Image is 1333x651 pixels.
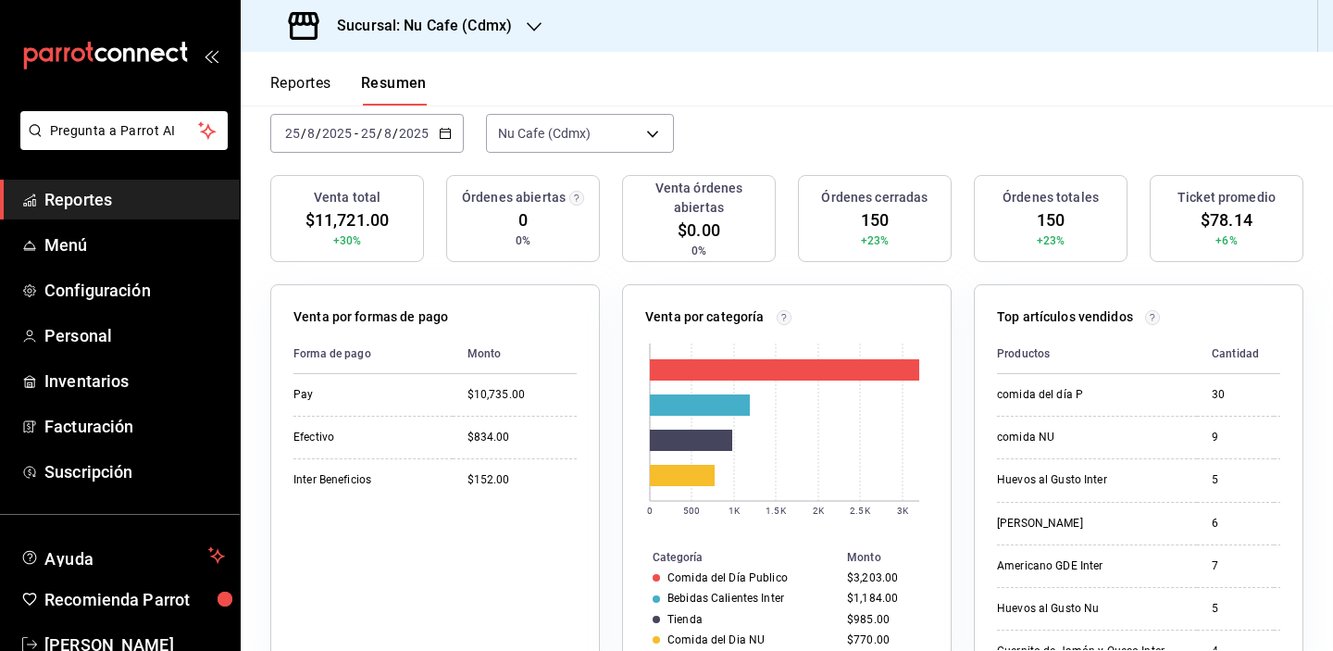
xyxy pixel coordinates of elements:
[270,74,427,106] div: navigation tabs
[44,459,225,484] span: Suscripción
[306,126,316,141] input: --
[1212,472,1259,488] div: 5
[44,369,225,394] span: Inventarios
[667,613,703,626] div: Tienda
[518,207,528,232] span: 0
[997,516,1182,532] div: [PERSON_NAME]
[1197,334,1274,374] th: Cantidad
[847,613,921,626] div: $985.00
[44,587,225,612] span: Recomienda Parrot
[1212,558,1259,574] div: 7
[861,207,889,232] span: 150
[667,571,788,584] div: Comida del Día Publico
[44,278,225,303] span: Configuración
[847,571,921,584] div: $3,203.00
[1215,232,1237,249] span: +6%
[462,188,566,207] h3: Órdenes abiertas
[1037,232,1065,249] span: +23%
[997,387,1182,403] div: comida del día P
[997,472,1182,488] div: Huevos al Gusto Inter
[305,207,389,232] span: $11,721.00
[691,243,706,259] span: 0%
[361,74,427,106] button: Resumen
[766,506,786,516] text: 1.5K
[44,414,225,439] span: Facturación
[729,506,741,516] text: 1K
[293,387,438,403] div: Pay
[897,506,909,516] text: 3K
[270,95,464,108] label: Fecha
[861,232,890,249] span: +23%
[997,558,1182,574] div: Americano GDE Inter
[13,134,228,154] a: Pregunta a Parrot AI
[398,126,430,141] input: ----
[997,430,1182,445] div: comida NU
[1212,601,1259,617] div: 5
[377,126,382,141] span: /
[667,592,784,605] div: Bebidas Calientes Inter
[467,430,577,445] div: $834.00
[813,506,825,516] text: 2K
[360,126,377,141] input: --
[453,334,577,374] th: Monto
[1037,207,1065,232] span: 150
[467,472,577,488] div: $152.00
[1212,430,1259,445] div: 9
[840,547,951,568] th: Monto
[516,232,530,249] span: 0%
[623,547,840,568] th: Categoría
[392,126,398,141] span: /
[20,111,228,150] button: Pregunta a Parrot AI
[44,545,201,567] span: Ayuda
[645,307,765,327] p: Venta por categoría
[314,188,380,207] h3: Venta total
[293,334,453,374] th: Forma de pago
[630,179,767,218] h3: Venta órdenes abiertas
[284,126,301,141] input: --
[293,472,438,488] div: Inter Beneficios
[1212,516,1259,532] div: 6
[467,387,577,403] div: $10,735.00
[293,430,438,445] div: Efectivo
[847,633,921,646] div: $770.00
[1212,387,1259,403] div: 30
[847,592,921,605] div: $1,184.00
[498,124,592,143] span: Nu Cafe (Cdmx)
[50,121,199,141] span: Pregunta a Parrot AI
[204,48,218,63] button: open_drawer_menu
[44,323,225,348] span: Personal
[301,126,306,141] span: /
[1177,188,1276,207] h3: Ticket promedio
[321,126,353,141] input: ----
[997,334,1197,374] th: Productos
[678,218,720,243] span: $0.00
[383,126,392,141] input: --
[850,506,870,516] text: 2.5K
[1201,207,1252,232] span: $78.14
[647,506,653,516] text: 0
[316,126,321,141] span: /
[322,15,512,37] h3: Sucursal: Nu Cafe (Cdmx)
[44,187,225,212] span: Reportes
[293,307,448,327] p: Venta por formas de pago
[355,126,358,141] span: -
[683,506,700,516] text: 500
[997,601,1182,617] div: Huevos al Gusto Nu
[1003,188,1099,207] h3: Órdenes totales
[333,232,362,249] span: +30%
[821,188,928,207] h3: Órdenes cerradas
[44,232,225,257] span: Menú
[997,307,1133,327] p: Top artículos vendidos
[667,633,765,646] div: Comida del Dia NU
[270,74,331,106] button: Reportes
